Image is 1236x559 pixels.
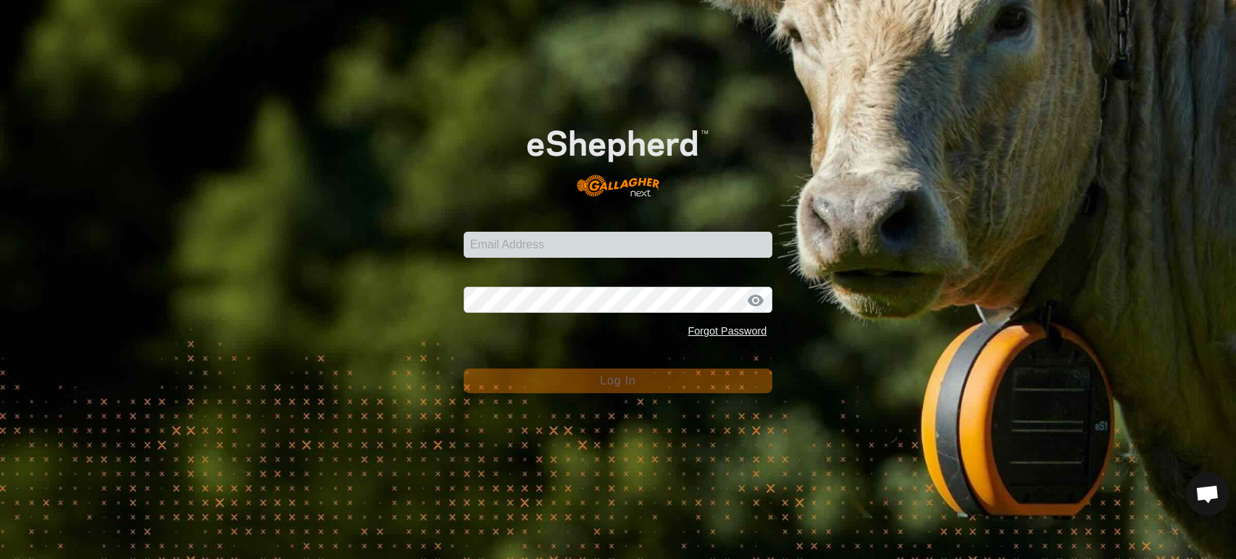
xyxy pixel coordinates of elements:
[464,232,773,258] input: Email Address
[688,325,767,337] a: Forgot Password
[464,369,773,393] button: Log In
[1186,472,1229,516] div: Open chat
[600,374,635,387] span: Log In
[494,104,741,209] img: E-shepherd Logo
